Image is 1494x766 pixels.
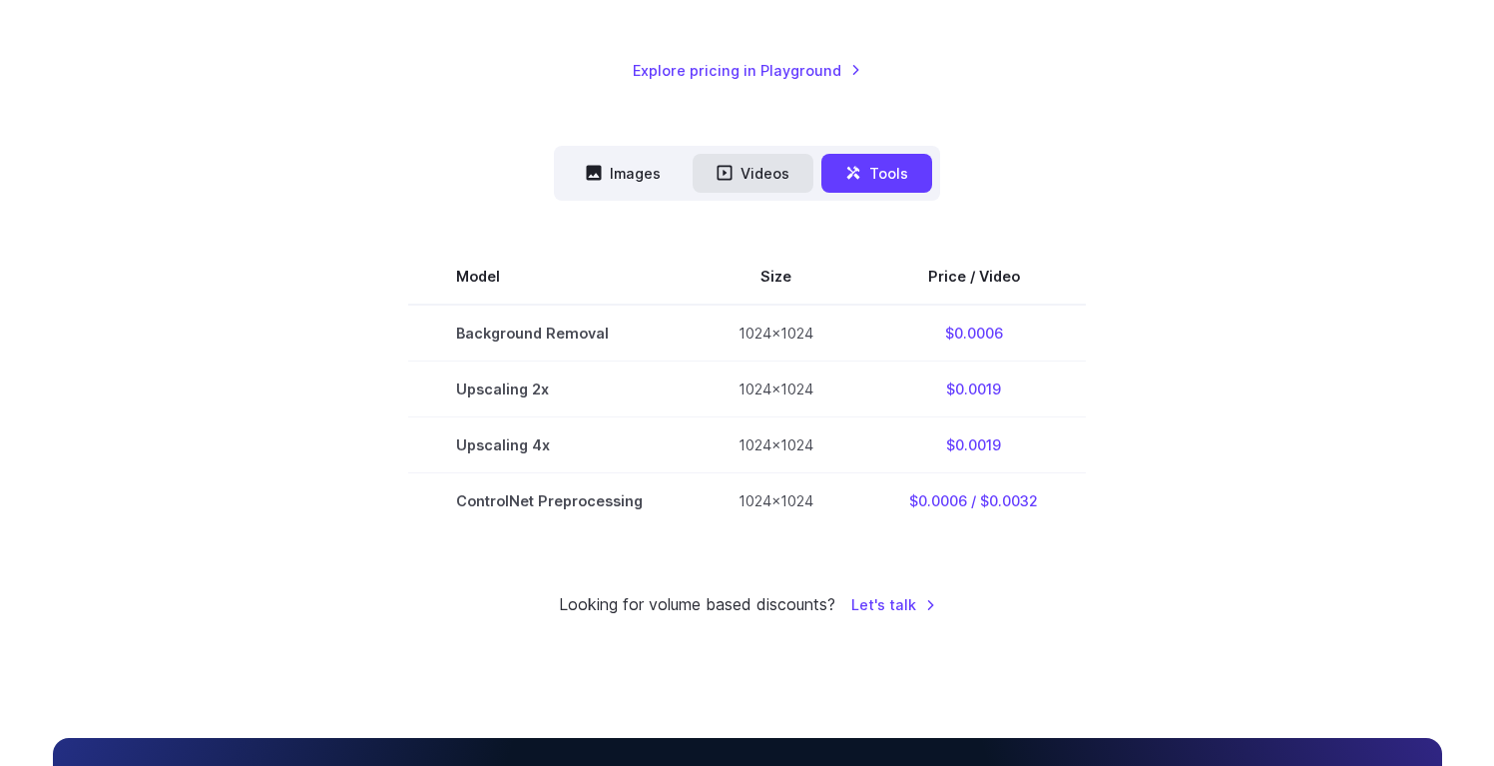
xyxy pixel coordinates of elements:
td: $0.0006 [861,305,1086,362]
a: Let's talk [851,593,936,616]
td: Background Removal [408,305,691,362]
td: 1024x1024 [691,362,861,417]
th: Model [408,249,691,305]
td: $0.0006 / $0.0032 [861,473,1086,529]
th: Size [691,249,861,305]
button: Tools [821,154,932,193]
td: ControlNet Preprocessing [408,473,691,529]
td: $0.0019 [861,417,1086,473]
td: Upscaling 2x [408,362,691,417]
td: Upscaling 4x [408,417,691,473]
td: 1024x1024 [691,473,861,529]
small: Looking for volume based discounts? [559,592,835,618]
th: Price / Video [861,249,1086,305]
td: 1024x1024 [691,305,861,362]
td: $0.0019 [861,362,1086,417]
a: Explore pricing in Playground [633,59,861,82]
button: Images [562,154,685,193]
td: 1024x1024 [691,417,861,473]
button: Videos [693,154,813,193]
